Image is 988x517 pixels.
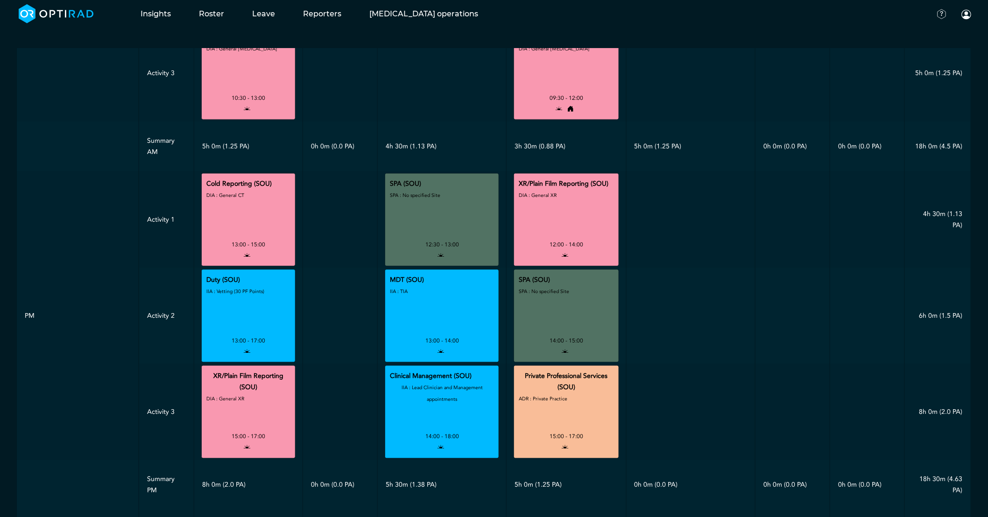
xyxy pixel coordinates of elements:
div: 13:00 - 14:00 [425,335,459,346]
i: open to allocation [242,105,252,113]
div: 14:00 - 18:00 [425,431,459,442]
div: XR/Plain Film Reporting (SOU) [519,178,608,189]
small: DIA : General CT [206,192,244,199]
div: Private Professional Services (SOU) [519,370,614,393]
small: DIA : General [MEDICAL_DATA] [519,45,589,52]
i: working from home [566,105,576,113]
td: 5h 0m (1.25 PA) [194,121,303,172]
td: 0h 0m (0.0 PA) [626,460,755,510]
td: 0h 0m (0.0 PA) [830,460,905,510]
td: 4h 30m (1.13 PA) [378,121,507,172]
div: 15:00 - 17:00 [232,431,265,442]
div: 13:00 - 17:00 [232,335,265,346]
td: Activity 3 [139,25,194,121]
td: 0h 0m (0.0 PA) [755,121,830,172]
div: 09:30 - 12:00 [550,92,583,104]
i: open to allocation [560,443,570,452]
td: 4h 30m (1.13 PA) [905,172,971,268]
div: 15:00 - 17:00 [550,431,583,442]
small: DIA : General XR [206,395,244,402]
td: Activity 3 [139,364,194,460]
td: 0h 0m (0.0 PA) [303,460,378,510]
i: open to allocation [242,443,252,452]
small: IIA : Vetting (30 PF Points) [206,288,264,295]
td: Summary AM [139,121,194,172]
td: 0h 0m (0.0 PA) [830,121,905,172]
td: 18h 0m (4.5 PA) [905,121,971,172]
small: ADR : Private Practice [519,395,567,402]
i: open to allocation [436,443,446,452]
div: SPA (SOU) [519,274,550,286]
small: SPA : No specified Site [519,288,569,295]
small: IIA : TIA [390,288,408,295]
td: 3h 30m (0.88 PA) [507,121,626,172]
i: open to allocation [560,347,570,356]
td: 5h 0m (1.25 PA) [507,460,626,510]
img: brand-opti-rad-logos-blue-and-white-d2f68631ba2948856bd03f2d395fb146ddc8fb01b4b6e9315ea85fa773367... [19,4,94,23]
i: open to allocation [560,251,570,260]
td: Activity 2 [139,268,194,364]
div: MDT (SOU) [390,274,424,286]
small: DIA : General XR [519,192,557,199]
i: open to allocation [242,347,252,356]
td: 5h 0m (1.25 PA) [626,121,755,172]
td: 18h 30m (4.63 PA) [905,460,971,510]
small: DIA : General [MEDICAL_DATA] [206,45,277,52]
div: 10:30 - 13:00 [232,92,265,104]
i: open to allocation [242,251,252,260]
td: Activity 1 [139,172,194,268]
div: Clinical Management (SOU) [390,370,472,382]
div: 12:00 - 14:00 [550,239,583,250]
div: 14:00 - 15:00 [550,335,583,346]
small: SPA : No specified Site [390,192,440,199]
div: 13:00 - 15:00 [232,239,265,250]
td: 5h 30m (1.38 PA) [378,460,507,510]
td: PM [17,172,139,460]
td: 0h 0m (0.0 PA) [303,121,378,172]
i: open to allocation [436,251,446,260]
td: 5h 0m (1.25 PA) [905,25,971,121]
td: 0h 0m (0.0 PA) [755,460,830,510]
div: Duty (SOU) [206,274,240,286]
div: Cold Reporting (SOU) [206,178,272,189]
div: XR/Plain Film Reporting (SOU) [206,370,290,393]
div: 12:30 - 13:00 [425,239,459,250]
div: SPA (SOU) [390,178,421,189]
td: 8h 0m (2.0 PA) [905,364,971,460]
i: open to allocation [436,347,446,356]
i: open to allocation [554,105,565,113]
td: 6h 0m (1.5 PA) [905,268,971,364]
td: 8h 0m (2.0 PA) [194,460,303,510]
small: IIA : Lead Clinician and Management appointments [402,384,483,403]
td: Summary PM [139,460,194,510]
